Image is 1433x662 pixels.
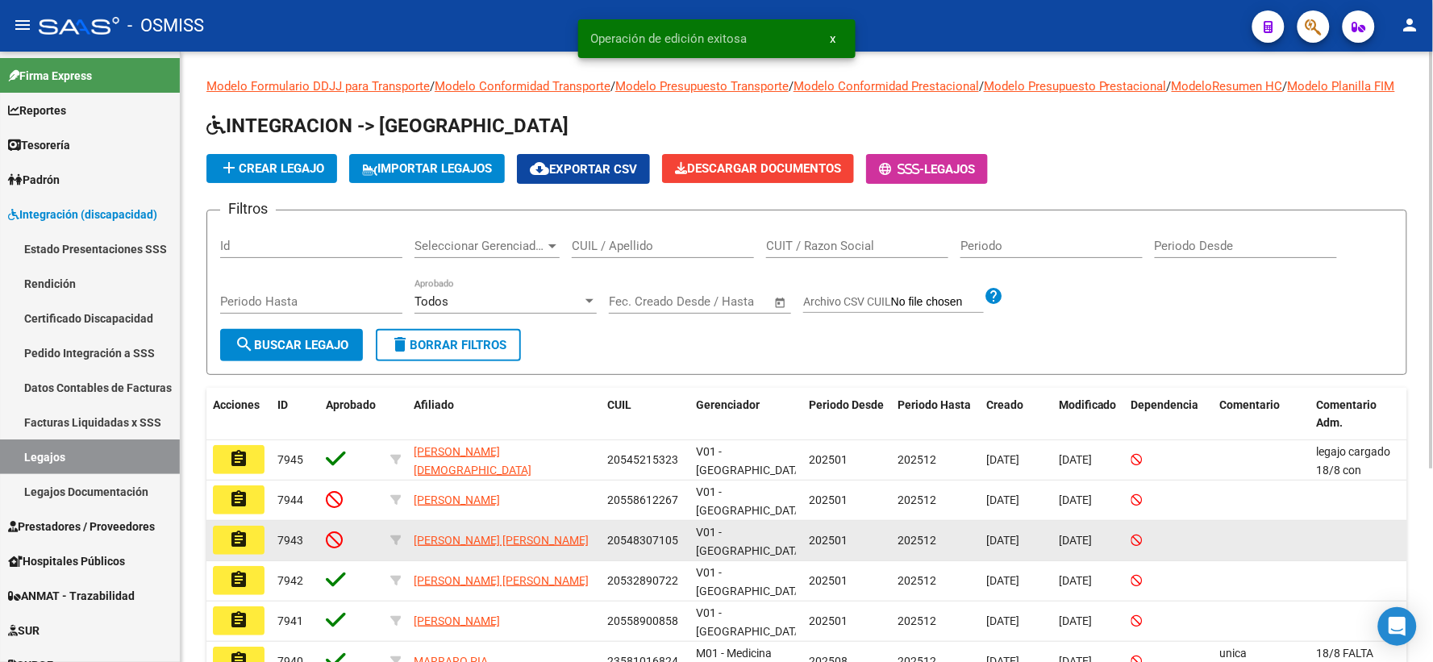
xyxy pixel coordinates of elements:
datatable-header-cell: Comentario [1214,388,1310,441]
span: 202512 [898,534,936,547]
span: Todos [414,294,448,309]
datatable-header-cell: Acciones [206,388,271,441]
mat-icon: search [235,335,254,354]
datatable-header-cell: Periodo Desde [802,388,891,441]
span: 7943 [277,534,303,547]
span: 7944 [277,493,303,506]
mat-icon: assignment [229,570,248,589]
mat-icon: assignment [229,530,248,549]
button: Crear Legajo [206,154,337,183]
input: Archivo CSV CUIL [891,295,984,310]
span: Afiliado [414,398,454,411]
mat-icon: assignment [229,449,248,468]
span: [DATE] [1059,574,1092,587]
mat-icon: assignment [229,610,248,630]
a: Modelo Conformidad Prestacional [794,79,979,94]
span: Periodo Hasta [898,398,971,411]
span: 202501 [809,453,848,466]
span: Hospitales Públicos [8,552,125,570]
input: Start date [609,294,661,309]
mat-icon: cloud_download [530,159,549,178]
span: [DATE] [1059,534,1092,547]
span: [DATE] [986,534,1019,547]
span: x [831,31,836,46]
a: Modelo Presupuesto Prestacional [984,79,1167,94]
span: V01 - [GEOGRAPHIC_DATA] [696,445,805,477]
span: legajo cargado 18/8 con facturacion cargada anteriormente!!! FALTA DOCU PSICOLOGIA FALTA FIRMA DE... [1317,445,1400,623]
span: 202512 [898,453,936,466]
datatable-header-cell: Aprobado [319,388,384,441]
span: Legajos [924,162,975,177]
span: [DATE] [986,614,1019,627]
h3: Filtros [220,198,276,220]
span: Modificado [1059,398,1117,411]
mat-icon: delete [390,335,410,354]
span: [PERSON_NAME] [PERSON_NAME] [414,534,589,547]
span: Buscar Legajo [235,338,348,352]
span: Firma Express [8,67,92,85]
button: x [818,24,849,53]
span: Tesorería [8,136,70,154]
span: Periodo Desde [809,398,884,411]
span: Integración (discapacidad) [8,206,157,223]
span: INTEGRACION -> [GEOGRAPHIC_DATA] [206,114,569,137]
span: [DATE] [986,453,1019,466]
span: Acciones [213,398,260,411]
button: IMPORTAR LEGAJOS [349,154,505,183]
span: [DATE] [1059,614,1092,627]
span: V01 - [GEOGRAPHIC_DATA] [696,566,805,597]
a: Modelo Presupuesto Transporte [615,79,789,94]
span: ANMAT - Trazabilidad [8,587,135,605]
button: Open calendar [772,294,790,312]
span: Archivo CSV CUIL [803,295,891,308]
span: 20558612267 [607,493,678,506]
datatable-header-cell: Periodo Hasta [891,388,980,441]
span: Crear Legajo [219,161,324,176]
span: Dependencia [1131,398,1199,411]
mat-icon: menu [13,15,32,35]
a: Modelo Formulario DDJJ para Transporte [206,79,430,94]
span: Creado [986,398,1023,411]
span: IMPORTAR LEGAJOS [362,161,492,176]
span: [DATE] [1059,453,1092,466]
span: [PERSON_NAME] [414,614,500,627]
mat-icon: add [219,158,239,177]
datatable-header-cell: Gerenciador [689,388,802,441]
span: V01 - [GEOGRAPHIC_DATA] [696,526,805,557]
span: Reportes [8,102,66,119]
span: Exportar CSV [530,162,637,177]
input: End date [676,294,754,309]
span: 202501 [809,534,848,547]
span: V01 - [GEOGRAPHIC_DATA] [696,606,805,638]
datatable-header-cell: Modificado [1052,388,1125,441]
span: Borrar Filtros [390,338,506,352]
datatable-header-cell: Creado [980,388,1052,441]
span: 202501 [809,574,848,587]
button: Borrar Filtros [376,329,521,361]
span: 202512 [898,574,936,587]
span: Descargar Documentos [675,161,841,176]
span: CUIL [607,398,631,411]
span: Aprobado [326,398,376,411]
datatable-header-cell: Dependencia [1125,388,1214,441]
span: Seleccionar Gerenciador [414,239,545,253]
a: Modelo Conformidad Transporte [435,79,610,94]
span: [DATE] [986,574,1019,587]
span: 20545215323 [607,453,678,466]
span: SUR [8,622,40,639]
span: Operación de edición exitosa [591,31,748,47]
span: V01 - [GEOGRAPHIC_DATA] [696,485,805,517]
span: Gerenciador [696,398,760,411]
button: Descargar Documentos [662,154,854,183]
span: - OSMISS [127,8,204,44]
span: [DATE] [1059,493,1092,506]
span: Prestadores / Proveedores [8,518,155,535]
span: 202501 [809,493,848,506]
mat-icon: help [984,286,1003,306]
mat-icon: assignment [229,489,248,509]
span: 202512 [898,614,936,627]
span: 202501 [809,614,848,627]
span: - [879,162,924,177]
datatable-header-cell: Afiliado [407,388,601,441]
span: [DATE] [986,493,1019,506]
